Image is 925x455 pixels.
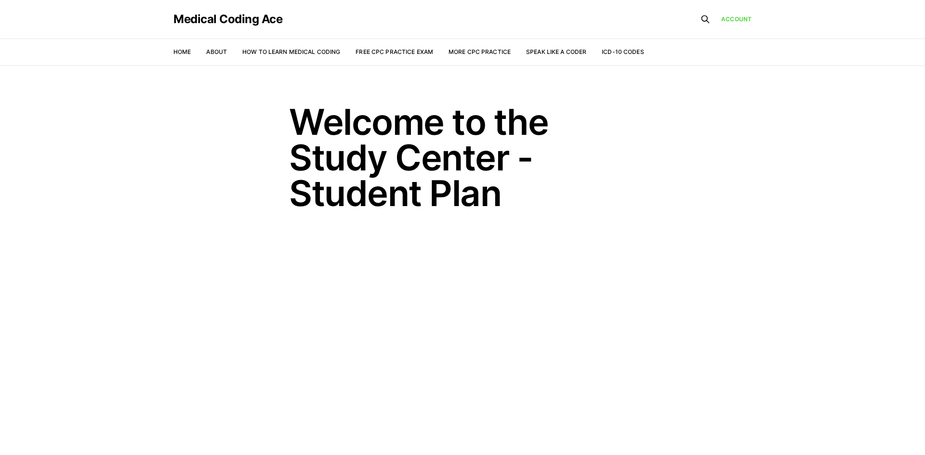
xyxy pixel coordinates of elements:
[721,15,752,24] a: Account
[173,13,282,25] a: Medical Coding Ace
[449,48,511,55] a: More CPC Practice
[602,48,644,55] a: ICD-10 Codes
[206,48,227,55] a: About
[356,48,433,55] a: Free CPC Practice Exam
[526,48,586,55] a: Speak Like a Coder
[289,104,636,211] h1: Welcome to the Study Center - Student Plan
[173,48,191,55] a: Home
[242,48,340,55] a: How to Learn Medical Coding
